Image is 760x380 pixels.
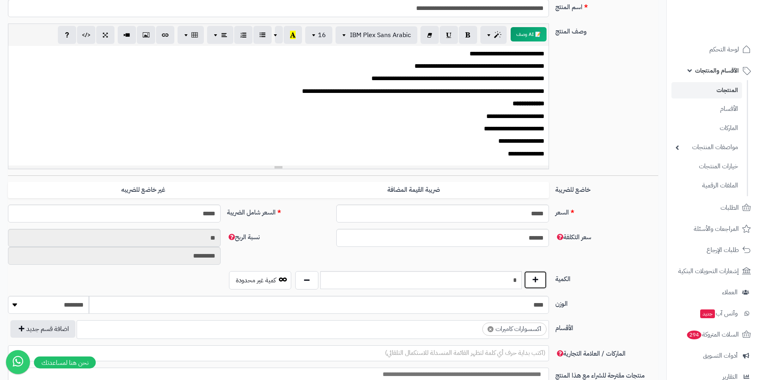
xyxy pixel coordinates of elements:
[671,325,755,344] a: السلات المتروكة294
[227,232,260,242] span: نسبة الربح
[385,348,545,358] span: (اكتب بداية حرف أي كلمة لتظهر القائمة المنسدلة للاستكمال التلقائي)
[305,26,332,44] button: 16
[10,320,75,338] button: اضافة قسم جديد
[671,240,755,260] a: طلبات الإرجاع
[678,266,739,277] span: إشعارات التحويلات البنكية
[694,223,739,234] span: المراجعات والأسئلة
[552,182,661,195] label: خاضع للضريبة
[555,232,591,242] span: سعر التكلفة
[671,177,742,194] a: الملفات الرقمية
[671,139,742,156] a: مواصفات المنتجات
[278,182,549,198] label: ضريبة القيمة المضافة
[671,40,755,59] a: لوحة التحكم
[671,346,755,365] a: أدوات التسويق
[552,24,661,36] label: وصف المنتج
[671,120,742,137] a: الماركات
[552,320,661,333] label: الأقسام
[703,350,738,361] span: أدوات التسويق
[671,262,755,281] a: إشعارات التحويلات البنكية
[686,329,739,340] span: السلات المتروكة
[350,30,411,40] span: IBM Plex Sans Arabic
[482,323,547,336] li: اكسسوارات كاميرات
[687,331,701,339] span: 294
[699,308,738,319] span: وآتس آب
[552,296,661,309] label: الوزن
[511,27,547,41] button: 📝 AI وصف
[488,326,494,332] span: ×
[552,205,661,217] label: السعر
[336,26,417,44] button: IBM Plex Sans Arabic
[671,283,755,302] a: العملاء
[671,198,755,217] a: الطلبات
[671,219,755,238] a: المراجعات والأسئلة
[318,30,326,40] span: 16
[695,65,739,76] span: الأقسام والمنتجات
[700,309,715,318] span: جديد
[555,349,626,358] span: الماركات / العلامة التجارية
[722,287,738,298] span: العملاء
[671,304,755,323] a: وآتس آبجديد
[552,271,661,284] label: الكمية
[8,182,278,198] label: غير خاضع للضريبه
[671,82,742,98] a: المنتجات
[721,202,739,213] span: الطلبات
[671,158,742,175] a: خيارات المنتجات
[707,244,739,256] span: طلبات الإرجاع
[671,100,742,118] a: الأقسام
[224,205,333,217] label: السعر شامل الضريبة
[709,44,739,55] span: لوحة التحكم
